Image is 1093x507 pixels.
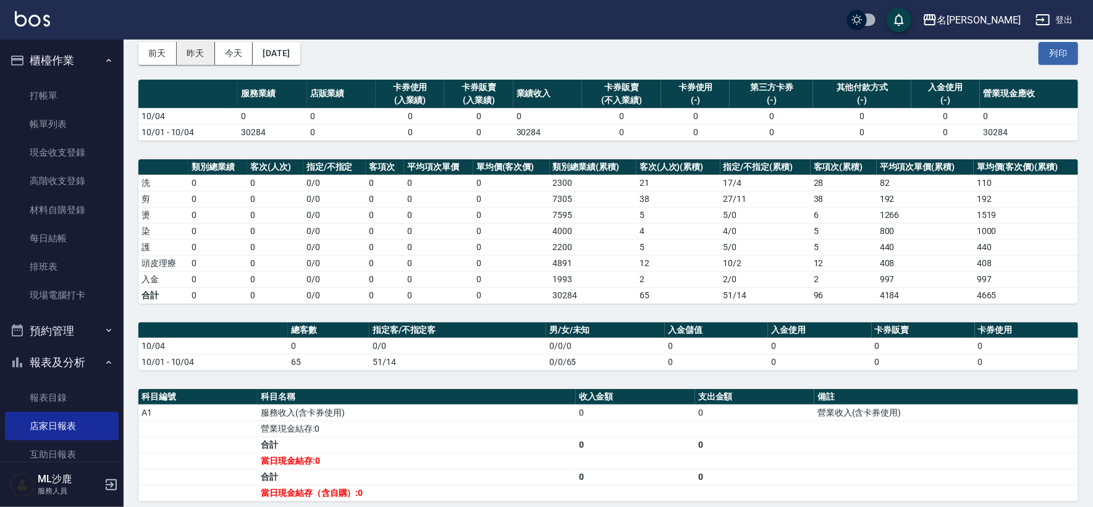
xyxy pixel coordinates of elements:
[177,42,215,65] button: 昨天
[473,223,550,239] td: 0
[188,191,247,207] td: 0
[877,191,974,207] td: 192
[138,239,188,255] td: 護
[636,271,720,287] td: 2
[5,440,119,469] a: 互助日報表
[247,271,303,287] td: 0
[444,124,513,140] td: 0
[811,255,877,271] td: 12
[258,389,576,405] th: 科目名稱
[288,322,369,338] th: 總客數
[695,389,814,405] th: 支出金額
[720,271,811,287] td: 2 / 0
[980,80,1078,109] th: 營業現金應收
[366,239,404,255] td: 0
[404,223,473,239] td: 0
[582,124,661,140] td: 0
[695,437,814,453] td: 0
[975,322,1078,338] th: 卡券使用
[188,239,247,255] td: 0
[369,322,546,338] th: 指定客/不指定客
[376,108,444,124] td: 0
[730,108,813,124] td: 0
[720,239,811,255] td: 5 / 0
[5,383,119,412] a: 報表目錄
[247,287,303,303] td: 0
[258,421,576,437] td: 營業現金結存:0
[307,80,376,109] th: 店販業績
[303,271,366,287] td: 0 / 0
[877,271,974,287] td: 997
[585,81,658,94] div: 卡券販賣
[664,94,727,107] div: (-)
[811,271,877,287] td: 2
[720,223,811,239] td: 4 / 0
[138,404,258,421] td: A1
[38,473,101,485] h5: ML沙鹿
[188,207,247,223] td: 0
[138,223,188,239] td: 染
[974,255,1078,271] td: 408
[720,287,811,303] td: 51/14
[811,287,877,303] td: 96
[10,472,35,497] img: Person
[550,223,636,239] td: 4000
[664,81,727,94] div: 卡券使用
[877,159,974,175] th: 平均項次單價(累積)
[980,108,1078,124] td: 0
[138,354,288,370] td: 10/01 - 10/04
[15,11,50,27] img: Logo
[695,469,814,485] td: 0
[138,175,188,191] td: 洗
[303,207,366,223] td: 0 / 0
[138,338,288,354] td: 10/04
[303,191,366,207] td: 0 / 0
[473,287,550,303] td: 0
[813,124,911,140] td: 0
[303,287,366,303] td: 0/0
[513,80,582,109] th: 業績收入
[366,287,404,303] td: 0
[720,255,811,271] td: 10 / 2
[576,437,695,453] td: 0
[303,175,366,191] td: 0 / 0
[816,94,908,107] div: (-)
[811,239,877,255] td: 5
[636,287,720,303] td: 65
[546,338,665,354] td: 0/0/0
[473,191,550,207] td: 0
[914,81,977,94] div: 入金使用
[661,124,730,140] td: 0
[188,223,247,239] td: 0
[238,124,306,140] td: 30284
[576,389,695,405] th: 收入金額
[404,159,473,175] th: 平均項次單價
[404,287,473,303] td: 0
[582,108,661,124] td: 0
[138,80,1078,141] table: a dense table
[5,167,119,195] a: 高階收支登錄
[247,207,303,223] td: 0
[38,485,101,497] p: 服務人員
[816,81,908,94] div: 其他付款方式
[138,271,188,287] td: 入金
[215,42,253,65] button: 今天
[918,7,1026,33] button: 名[PERSON_NAME]
[138,255,188,271] td: 頭皮理療
[974,271,1078,287] td: 997
[872,354,975,370] td: 0
[188,255,247,271] td: 0
[550,175,636,191] td: 2300
[911,108,980,124] td: 0
[546,354,665,370] td: 0/0/65
[811,175,877,191] td: 28
[974,191,1078,207] td: 192
[730,124,813,140] td: 0
[138,159,1078,304] table: a dense table
[188,287,247,303] td: 0
[550,207,636,223] td: 7595
[975,338,1078,354] td: 0
[5,44,119,77] button: 櫃檯作業
[473,239,550,255] td: 0
[138,322,1078,371] table: a dense table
